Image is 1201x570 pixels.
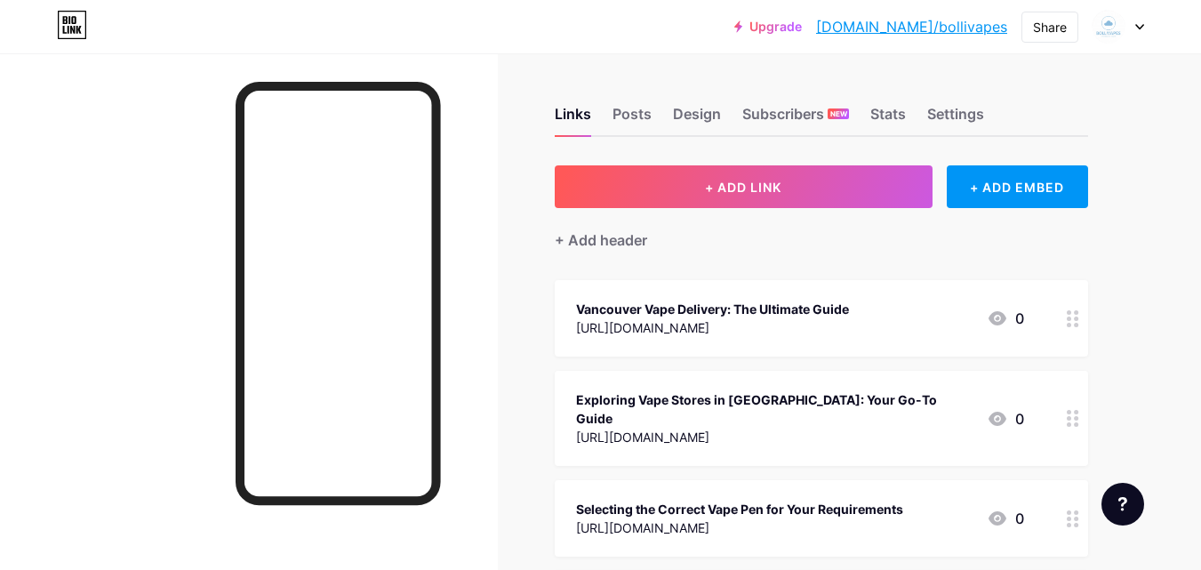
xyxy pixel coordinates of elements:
div: + Add header [555,229,647,251]
div: 0 [987,308,1024,329]
div: Exploring Vape Stores in [GEOGRAPHIC_DATA]: Your Go-To Guide [576,390,973,428]
div: 0 [987,508,1024,529]
div: Stats [870,103,906,135]
div: [URL][DOMAIN_NAME] [576,428,973,446]
div: 0 [987,408,1024,430]
div: Posts [613,103,652,135]
span: NEW [830,108,847,119]
div: Vancouver Vape Delivery: The Ultimate Guide [576,300,849,318]
div: Subscribers [742,103,849,135]
a: Upgrade [734,20,802,34]
img: bollivapes [1092,10,1125,44]
span: + ADD LINK [705,180,781,195]
div: Settings [927,103,984,135]
div: [URL][DOMAIN_NAME] [576,518,903,537]
div: + ADD EMBED [947,165,1088,208]
button: + ADD LINK [555,165,933,208]
div: Links [555,103,591,135]
div: Selecting the Correct Vape Pen for Your Requirements [576,500,903,518]
div: Share [1033,18,1067,36]
div: [URL][DOMAIN_NAME] [576,318,849,337]
a: [DOMAIN_NAME]/bollivapes [816,16,1007,37]
div: Design [673,103,721,135]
